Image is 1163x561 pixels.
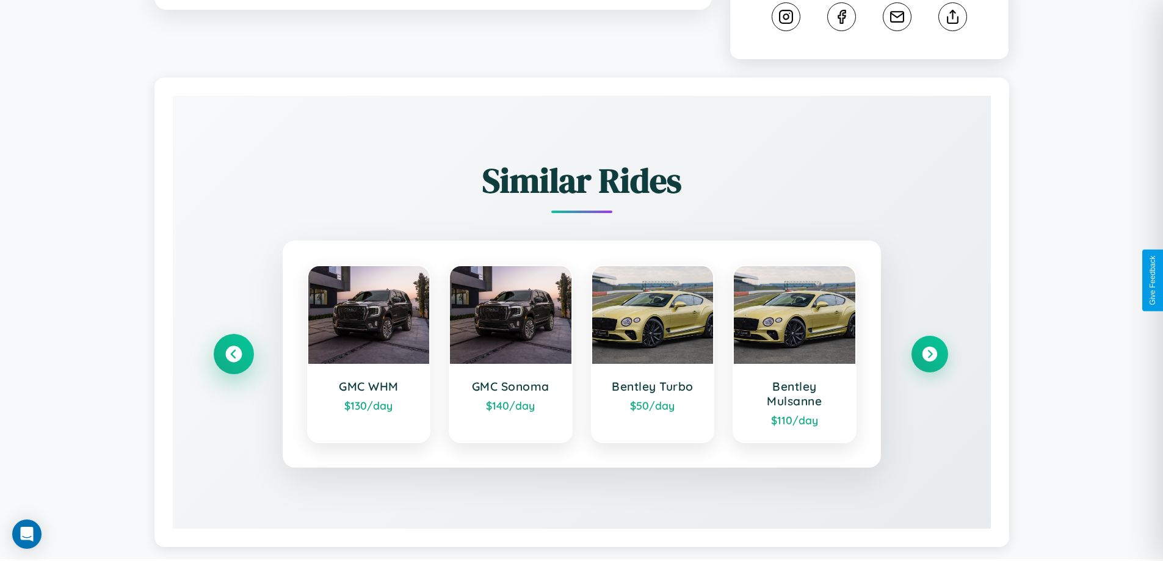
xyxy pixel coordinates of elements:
[321,399,418,412] div: $ 130 /day
[449,265,573,443] a: GMC Sonoma$140/day
[746,413,843,427] div: $ 110 /day
[216,157,948,204] h2: Similar Rides
[321,379,418,394] h3: GMC WHM
[462,399,559,412] div: $ 140 /day
[1148,256,1157,305] div: Give Feedback
[12,519,42,549] div: Open Intercom Messenger
[591,265,715,443] a: Bentley Turbo$50/day
[462,379,559,394] h3: GMC Sonoma
[307,265,431,443] a: GMC WHM$130/day
[604,399,701,412] div: $ 50 /day
[604,379,701,394] h3: Bentley Turbo
[746,379,843,408] h3: Bentley Mulsanne
[733,265,857,443] a: Bentley Mulsanne$110/day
